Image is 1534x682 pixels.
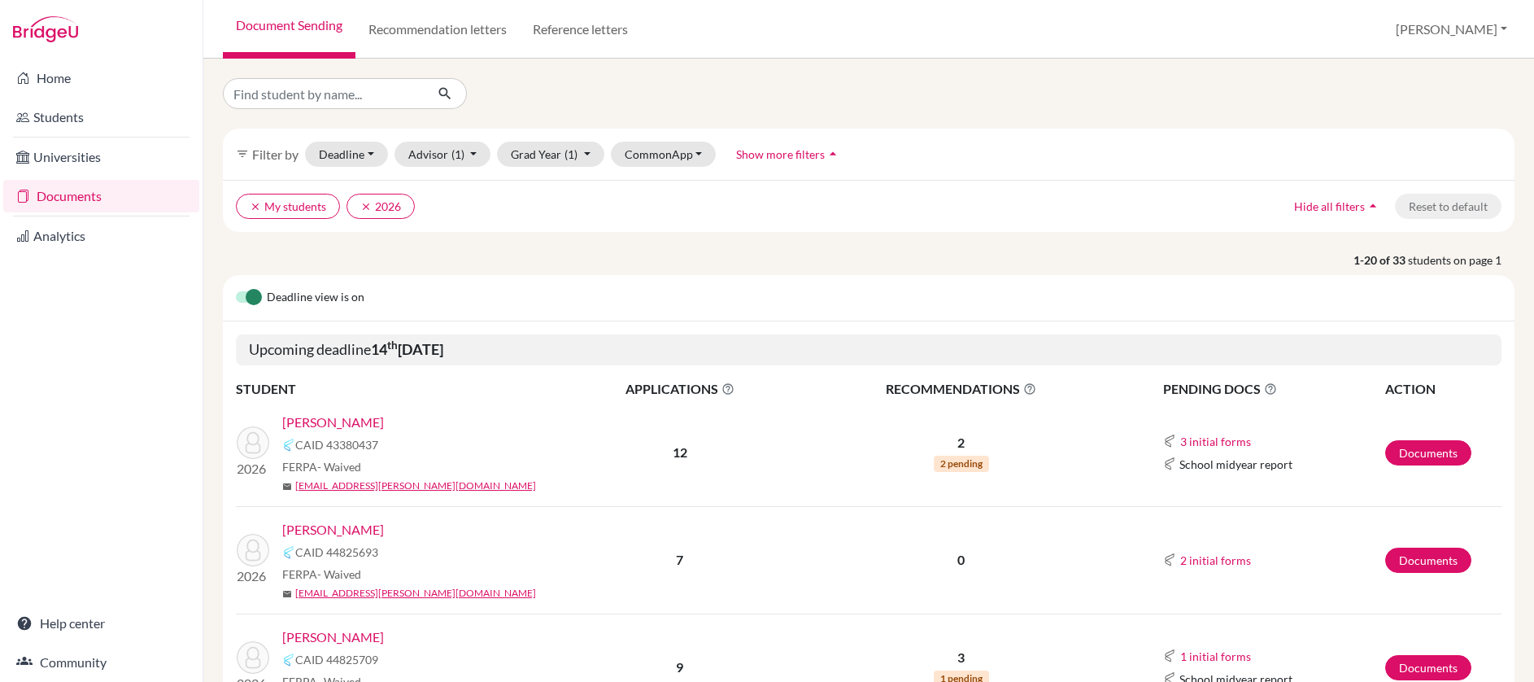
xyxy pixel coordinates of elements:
[1385,655,1471,680] a: Documents
[676,552,683,567] b: 7
[1408,251,1514,269] span: students on page 1
[282,413,384,432] a: [PERSON_NAME]
[3,220,199,252] a: Analytics
[360,201,372,212] i: clear
[394,142,491,167] button: Advisor(1)
[1179,647,1252,666] button: 1 initial forms
[1163,457,1176,470] img: Common App logo
[799,379,1123,399] span: RECOMMENDATIONS
[799,550,1123,570] p: 0
[1163,379,1384,399] span: PENDING DOCS
[282,654,295,667] img: Common App logo
[1384,378,1501,400] th: ACTION
[1388,14,1514,45] button: [PERSON_NAME]
[252,146,299,162] span: Filter by
[250,201,261,212] i: clear
[282,627,384,647] a: [PERSON_NAME]
[1163,435,1176,448] img: Common App logo
[295,586,536,601] a: [EMAIL_ADDRESS][PERSON_NAME][DOMAIN_NAME]
[451,147,464,161] span: (1)
[237,459,269,479] p: 2026
[282,439,295,452] img: Common App logo
[1163,649,1176,662] img: Common App logo
[282,482,292,492] span: mail
[722,142,855,167] button: Show more filtersarrow_drop_up
[1294,199,1365,213] span: Hide all filters
[236,147,249,160] i: filter_list
[237,566,269,586] p: 2026
[3,607,199,640] a: Help center
[237,534,269,566] img: Collier, Ava
[1365,198,1381,214] i: arrow_drop_up
[736,147,825,161] span: Show more filters
[387,339,398,352] sup: th
[1179,432,1252,451] button: 3 initial forms
[1163,553,1176,566] img: Common App logo
[371,340,443,358] b: 14 [DATE]
[282,566,361,583] span: FERPA
[223,78,425,109] input: Find student by name...
[282,458,361,475] span: FERPA
[13,16,78,42] img: Bridge-U
[799,648,1123,667] p: 3
[236,378,561,400] th: STUDENT
[305,142,388,167] button: Deadline
[562,379,797,399] span: APPLICATIONS
[497,142,604,167] button: Grad Year(1)
[317,567,361,581] span: - Waived
[236,194,340,219] button: clearMy students
[236,334,1501,365] h5: Upcoming deadline
[673,444,687,460] b: 12
[267,288,364,308] span: Deadline view is on
[564,147,577,161] span: (1)
[611,142,717,167] button: CommonApp
[1179,456,1292,473] span: School midyear report
[295,651,378,668] span: CAID 44825709
[1385,548,1471,573] a: Documents
[282,546,295,559] img: Common App logo
[1385,440,1471,466] a: Documents
[295,436,378,453] span: CAID 43380437
[676,659,683,675] b: 9
[1353,251,1408,269] strong: 1-20 of 33
[3,141,199,173] a: Universities
[825,146,841,162] i: arrow_drop_up
[295,479,536,493] a: [EMAIL_ADDRESS][PERSON_NAME][DOMAIN_NAME]
[237,641,269,674] img: Mackenzie, Adam
[1280,194,1395,219] button: Hide all filtersarrow_drop_up
[282,520,384,540] a: [PERSON_NAME]
[3,62,199,94] a: Home
[3,180,199,212] a: Documents
[3,646,199,679] a: Community
[282,589,292,599] span: mail
[934,456,989,472] span: 2 pending
[1179,551,1252,570] button: 2 initial forms
[295,544,378,561] span: CAID 44825693
[1395,194,1501,219] button: Reset to default
[317,460,361,474] span: - Waived
[3,101,199,133] a: Students
[799,433,1123,452] p: 2
[237,426,269,459] img: Boodoo, Salma
[346,194,415,219] button: clear2026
